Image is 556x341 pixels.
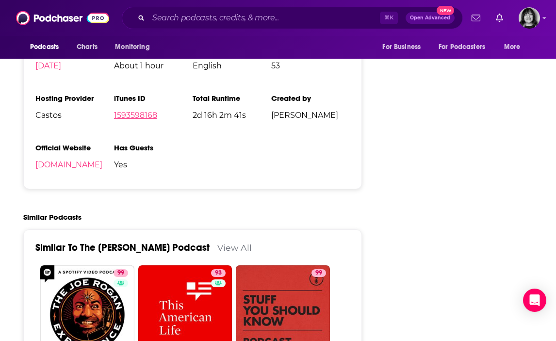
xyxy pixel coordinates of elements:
[23,212,82,222] h2: Similar Podcasts
[382,40,421,54] span: For Business
[315,268,322,278] span: 99
[114,94,193,103] h3: iTunes ID
[35,111,114,120] span: Castos
[114,160,193,169] span: Yes
[114,143,193,152] h3: Has Guests
[497,38,533,56] button: open menu
[492,10,507,26] a: Show notifications dropdown
[148,10,380,26] input: Search podcasts, credits, & more...
[215,268,222,278] span: 93
[271,61,350,70] span: 53
[35,242,210,254] a: Similar To The [PERSON_NAME] Podcast
[271,111,350,120] span: [PERSON_NAME]
[406,12,455,24] button: Open AdvancedNew
[519,7,540,29] span: Logged in as parkdalepublicity1
[35,94,114,103] h3: Hosting Provider
[271,94,350,103] h3: Created by
[504,40,521,54] span: More
[519,7,540,29] button: Show profile menu
[380,12,398,24] span: ⌘ K
[23,38,71,56] button: open menu
[437,6,454,15] span: New
[35,160,102,169] a: [DOMAIN_NAME]
[70,38,103,56] a: Charts
[16,9,109,27] img: Podchaser - Follow, Share and Rate Podcasts
[30,40,59,54] span: Podcasts
[35,61,61,70] a: [DATE]
[311,269,326,277] a: 99
[114,111,157,120] a: 1593598168
[468,10,484,26] a: Show notifications dropdown
[410,16,450,20] span: Open Advanced
[115,40,149,54] span: Monitoring
[519,7,540,29] img: User Profile
[122,7,463,29] div: Search podcasts, credits, & more...
[439,40,485,54] span: For Podcasters
[432,38,499,56] button: open menu
[114,61,193,70] span: About 1 hour
[35,143,114,152] h3: Official Website
[523,289,546,312] div: Open Intercom Messenger
[193,111,271,120] span: 2d 16h 2m 41s
[114,269,128,277] a: 99
[117,268,124,278] span: 99
[77,40,98,54] span: Charts
[217,243,252,253] a: View All
[193,94,271,103] h3: Total Runtime
[211,269,226,277] a: 93
[193,61,271,70] span: English
[376,38,433,56] button: open menu
[108,38,162,56] button: open menu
